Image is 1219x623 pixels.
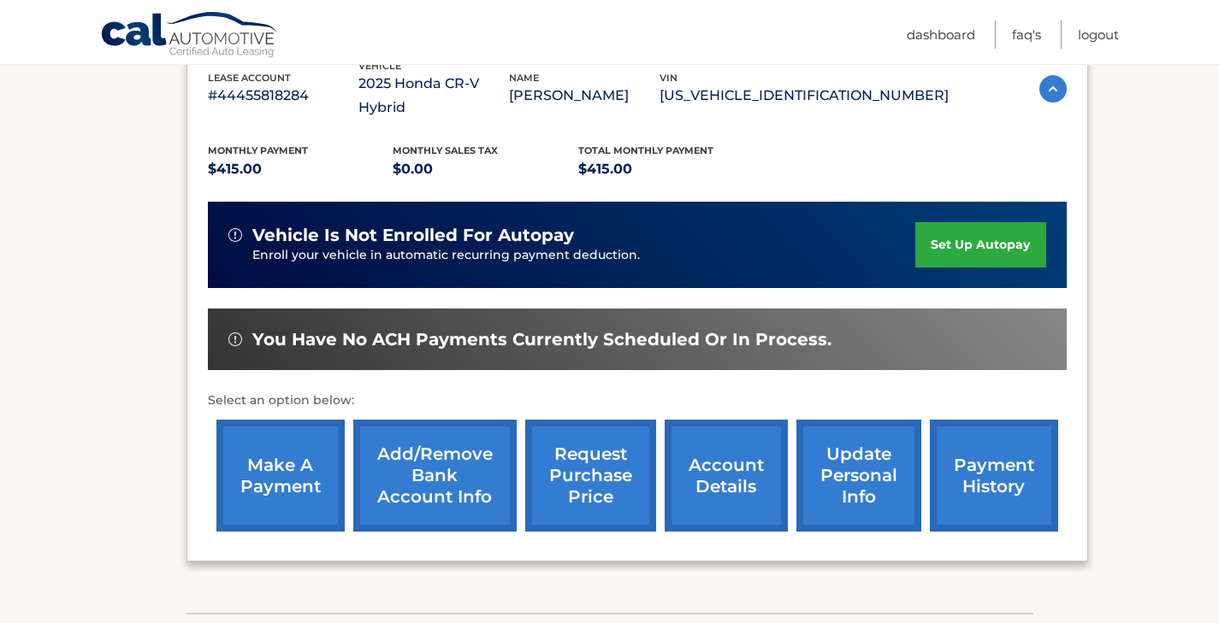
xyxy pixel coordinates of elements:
[660,72,678,84] span: vin
[930,420,1058,532] a: payment history
[228,332,242,346] img: alert-white.svg
[252,246,916,265] p: Enroll your vehicle in automatic recurring payment deduction.
[915,222,1045,267] a: set up autopay
[100,11,280,61] a: Cal Automotive
[208,391,1067,411] p: Select an option below:
[358,72,509,120] p: 2025 Honda CR-V Hybrid
[353,420,517,532] a: Add/Remove bank account info
[1012,21,1041,49] a: FAQ's
[358,60,401,72] span: vehicle
[525,420,656,532] a: request purchase price
[796,420,921,532] a: update personal info
[907,21,975,49] a: Dashboard
[216,420,345,532] a: make a payment
[393,144,498,156] span: Monthly sales Tax
[1039,75,1067,103] img: accordion-active.svg
[665,420,788,532] a: account details
[660,84,949,108] p: [US_VEHICLE_IDENTIFICATION_NUMBER]
[509,72,539,84] span: name
[509,84,660,108] p: [PERSON_NAME]
[252,329,831,350] span: You have no ACH payments currently scheduled or in process.
[1078,21,1119,49] a: Logout
[252,225,574,246] span: vehicle is not enrolled for autopay
[208,84,358,108] p: #44455818284
[208,72,291,84] span: lease account
[393,157,578,181] p: $0.00
[208,157,394,181] p: $415.00
[578,157,764,181] p: $415.00
[228,228,242,242] img: alert-white.svg
[208,144,308,156] span: Monthly Payment
[578,144,713,156] span: Total Monthly Payment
